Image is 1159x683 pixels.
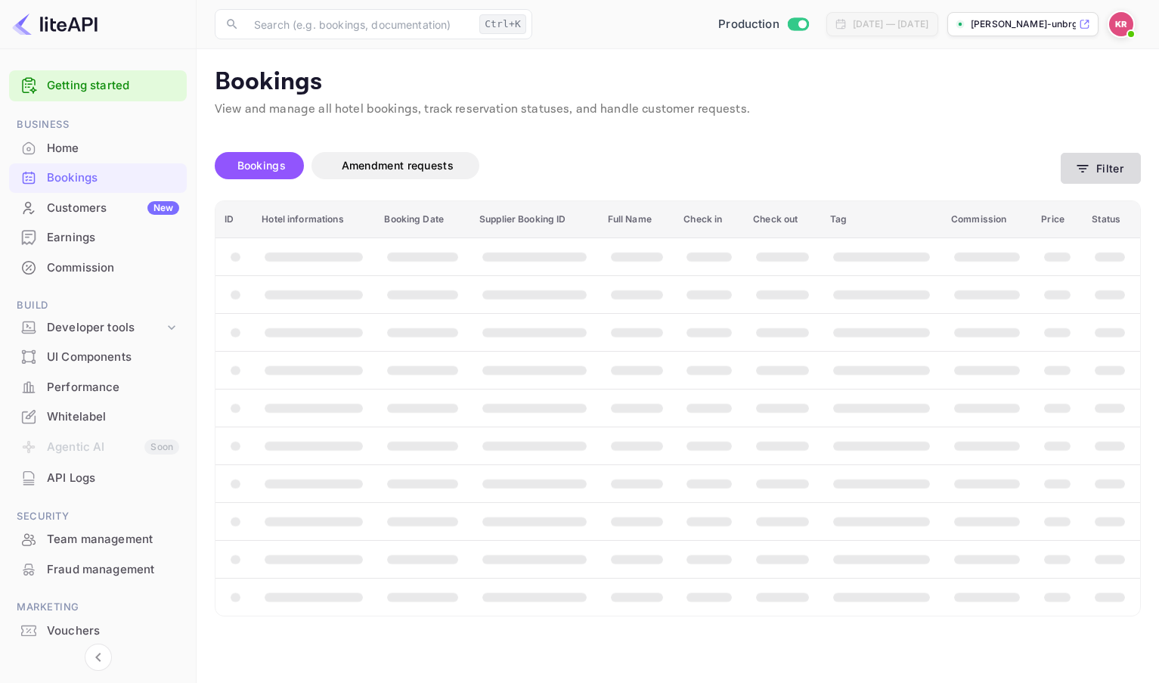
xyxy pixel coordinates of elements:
th: Tag [821,201,942,238]
div: Whitelabel [47,408,179,426]
button: Filter [1061,153,1141,184]
div: Bookings [9,163,187,193]
div: Team management [9,525,187,554]
div: API Logs [9,464,187,493]
button: Collapse navigation [85,644,112,671]
div: UI Components [9,343,187,372]
th: Booking Date [375,201,470,238]
a: Fraud management [9,555,187,583]
div: Home [9,134,187,163]
a: UI Components [9,343,187,371]
div: Vouchers [9,616,187,646]
span: Security [9,508,187,525]
th: Full Name [599,201,675,238]
a: Performance [9,373,187,401]
table: booking table [215,201,1140,616]
div: Earnings [9,223,187,253]
a: API Logs [9,464,187,492]
span: Business [9,116,187,133]
a: Getting started [47,77,179,95]
div: API Logs [47,470,179,487]
img: LiteAPI logo [12,12,98,36]
span: Bookings [237,159,286,172]
th: ID [215,201,253,238]
div: Fraud management [47,561,179,579]
div: Developer tools [9,315,187,341]
a: Bookings [9,163,187,191]
span: Amendment requests [342,159,454,172]
div: Bookings [47,169,179,187]
a: Home [9,134,187,162]
a: Team management [9,525,187,553]
a: Earnings [9,223,187,251]
div: New [147,201,179,215]
span: Build [9,297,187,314]
a: CustomersNew [9,194,187,222]
div: Fraud management [9,555,187,585]
div: Customers [47,200,179,217]
img: Kobus Roux [1109,12,1133,36]
a: Commission [9,253,187,281]
div: [DATE] — [DATE] [853,17,928,31]
div: Vouchers [47,622,179,640]
input: Search (e.g. bookings, documentation) [245,9,473,39]
th: Check out [744,201,821,238]
th: Status [1083,201,1140,238]
th: Price [1032,201,1083,238]
div: Performance [47,379,179,396]
div: Home [47,140,179,157]
div: Ctrl+K [479,14,526,34]
p: [PERSON_NAME]-unbrg.[PERSON_NAME]... [971,17,1076,31]
div: CustomersNew [9,194,187,223]
div: Team management [47,531,179,548]
div: Performance [9,373,187,402]
div: Switch to Sandbox mode [712,16,814,33]
th: Hotel informations [253,201,375,238]
div: account-settings tabs [215,152,1061,179]
div: Getting started [9,70,187,101]
th: Supplier Booking ID [470,201,599,238]
div: Developer tools [47,319,164,337]
div: Commission [9,253,187,283]
p: View and manage all hotel bookings, track reservation statuses, and handle customer requests. [215,101,1141,119]
div: Earnings [47,229,179,247]
a: Vouchers [9,616,187,644]
div: Whitelabel [9,402,187,432]
a: Whitelabel [9,402,187,430]
th: Check in [674,201,744,238]
p: Bookings [215,67,1141,98]
span: Production [718,16,779,33]
div: UI Components [47,349,179,366]
span: Marketing [9,599,187,616]
div: Commission [47,259,179,277]
th: Commission [942,201,1032,238]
